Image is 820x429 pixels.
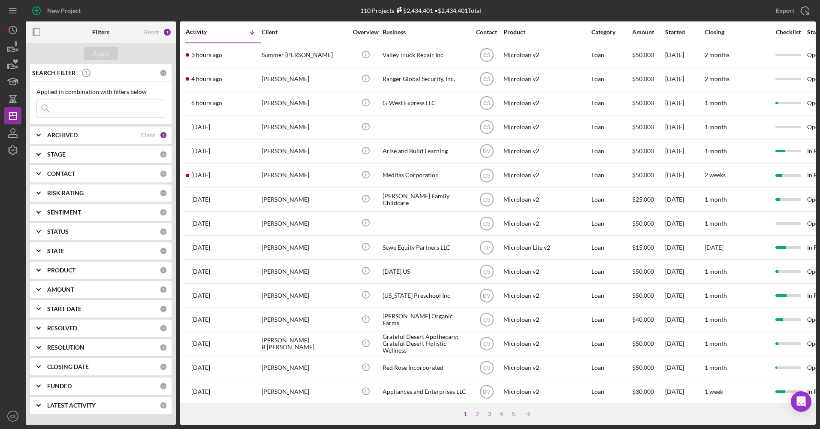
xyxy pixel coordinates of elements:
[160,151,167,158] div: 0
[160,228,167,236] div: 0
[591,92,631,115] div: Loan
[160,170,167,178] div: 0
[262,332,347,355] div: [PERSON_NAME] B'[PERSON_NAME]
[665,140,704,163] div: [DATE]
[503,308,589,331] div: Microloan v2
[503,260,589,283] div: Microloan v2
[262,236,347,259] div: [PERSON_NAME]
[632,123,654,130] span: $50,000
[665,92,704,115] div: [DATE]
[191,244,210,251] time: 2025-09-19 00:30
[705,316,727,323] time: 1 month
[93,47,109,60] div: Apply
[483,341,490,347] text: CS
[262,260,347,283] div: [PERSON_NAME]
[470,29,503,36] div: Contact
[665,284,704,307] div: [DATE]
[160,286,167,293] div: 0
[632,244,654,251] span: $15,000
[47,170,75,177] b: CONTACT
[665,356,704,379] div: [DATE]
[47,248,64,254] b: STATE
[160,402,167,409] div: 0
[191,388,210,395] time: 2025-09-10 17:39
[47,344,84,351] b: RESOLUTION
[705,51,730,58] time: 2 months
[383,260,468,283] div: [DATE] US
[591,140,631,163] div: Loan
[705,220,727,227] time: 1 month
[160,324,167,332] div: 0
[92,29,109,36] b: Filters
[503,236,589,259] div: Microloan Lite v2
[144,29,159,36] div: Reset
[483,365,490,371] text: CS
[47,325,77,332] b: RESOLVED
[591,356,631,379] div: Loan
[191,340,210,347] time: 2025-09-12 18:15
[483,389,491,395] text: BM
[47,363,89,370] b: CLOSING DATE
[483,52,490,58] text: CS
[632,196,654,203] span: $25,000
[262,164,347,187] div: [PERSON_NAME]
[483,196,490,202] text: CS
[483,148,491,154] text: BM
[160,131,167,139] div: 1
[191,172,210,178] time: 2025-09-24 23:09
[47,132,78,139] b: ARCHIVED
[591,164,631,187] div: Loan
[591,260,631,283] div: Loan
[262,188,347,211] div: [PERSON_NAME]
[591,212,631,235] div: Loan
[776,2,794,19] div: Export
[591,284,631,307] div: Loan
[160,305,167,313] div: 0
[705,268,727,275] time: 1 month
[383,356,468,379] div: Red Rose Incorporated
[705,340,727,347] time: 1 month
[665,381,704,403] div: [DATE]
[191,124,210,130] time: 2025-09-25 18:42
[503,92,589,115] div: Microloan v2
[767,2,816,19] button: Export
[160,69,167,77] div: 0
[383,236,468,259] div: Sewe Equity Partners LLC
[483,411,495,417] div: 3
[262,92,347,115] div: [PERSON_NAME]
[591,44,631,66] div: Loan
[705,147,727,154] time: 1 month
[665,260,704,283] div: [DATE]
[591,29,631,36] div: Category
[632,99,654,106] span: $50,000
[47,267,75,274] b: PRODUCT
[160,247,167,255] div: 0
[503,29,589,36] div: Product
[191,76,222,82] time: 2025-09-26 18:19
[665,29,704,36] div: Started
[632,364,654,371] span: $50,000
[262,116,347,139] div: [PERSON_NAME]
[383,68,468,91] div: Ranger Global Security, Inc.
[262,356,347,379] div: [PERSON_NAME]
[591,332,631,355] div: Loan
[262,44,347,66] div: Summer [PERSON_NAME]
[262,29,347,36] div: Client
[483,245,490,251] text: TP
[591,116,631,139] div: Loan
[36,88,165,95] div: Applied in combination with filters below
[507,411,519,417] div: 5
[47,209,81,216] b: SENTIMENT
[665,44,704,66] div: [DATE]
[503,212,589,235] div: Microloan v2
[791,391,811,412] div: Open Intercom Messenger
[591,68,631,91] div: Loan
[591,236,631,259] div: Loan
[503,116,589,139] div: Microloan v2
[503,284,589,307] div: Microloan v2
[47,2,81,19] div: New Project
[483,100,490,106] text: CS
[350,29,382,36] div: Overview
[665,164,704,187] div: [DATE]
[483,317,490,323] text: CS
